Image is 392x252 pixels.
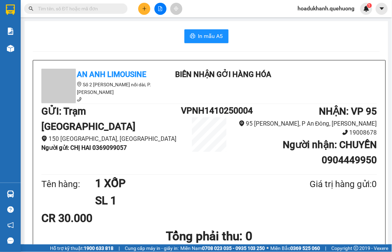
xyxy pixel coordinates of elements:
span: | [119,244,120,252]
b: An Anh Limousine [77,70,146,79]
img: warehouse-icon [7,45,14,52]
b: Biên nhận gởi hàng hóa [175,70,272,79]
span: question-circle [7,206,14,213]
span: ⚪️ [267,247,269,250]
img: warehouse-icon [7,191,14,198]
li: Số 2 [PERSON_NAME] nối dài, P. [PERSON_NAME] [41,81,165,96]
span: Miền Bắc [271,244,320,252]
div: Giá trị hàng gửi: 0 [277,177,377,191]
span: In mẫu A5 [198,32,223,40]
strong: 0369 525 060 [291,245,320,251]
li: 95 [PERSON_NAME], P An Đông, [PERSON_NAME] [237,119,377,128]
button: plus [138,3,150,15]
span: search [29,6,33,11]
span: Cung cấp máy in - giấy in: [125,244,179,252]
h1: Tổng phải thu: 0 [41,227,377,246]
input: Tìm tên, số ĐT hoặc mã đơn [38,5,119,12]
span: 1 [368,3,371,8]
span: phone [77,97,82,102]
span: notification [7,222,14,229]
b: Người nhận : CHUYỀN 0904449950 [283,139,377,166]
span: phone [342,129,348,135]
b: NHẬN : VP 95 [319,106,377,117]
button: file-add [154,3,167,15]
li: 150 [GEOGRAPHIC_DATA], [GEOGRAPHIC_DATA] [41,134,181,144]
img: icon-new-feature [363,6,370,12]
img: logo-vxr [6,4,15,15]
strong: 1900 633 818 [84,245,113,251]
span: caret-down [379,6,385,12]
img: solution-icon [7,28,14,35]
h1: 1 XỐP [95,175,277,192]
span: Miền Nam [180,244,265,252]
span: printer [190,33,195,40]
span: Hỗ trợ kỹ thuật: [50,244,113,252]
div: CR 30.000 [41,210,152,227]
li: 19008678 [237,128,377,137]
span: | [325,244,326,252]
div: Tên hàng: [41,177,95,191]
button: caret-down [376,3,388,15]
b: Người gửi : CHỊ HAI 0369099057 [41,144,127,151]
h1: SL 1 [95,192,277,209]
span: environment [41,136,47,142]
span: plus [142,6,147,11]
span: hoadukhanh.quehuong [292,4,360,13]
span: file-add [158,6,163,11]
h1: VPNH1410250004 [181,104,237,117]
b: GỬI : Trạm [GEOGRAPHIC_DATA] [41,106,135,132]
button: printerIn mẫu A5 [184,29,229,43]
span: environment [239,120,245,126]
strong: 0708 023 035 - 0935 103 250 [202,245,265,251]
sup: 1 [367,3,372,8]
span: message [7,238,14,244]
span: environment [77,82,82,87]
span: copyright [354,246,359,251]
